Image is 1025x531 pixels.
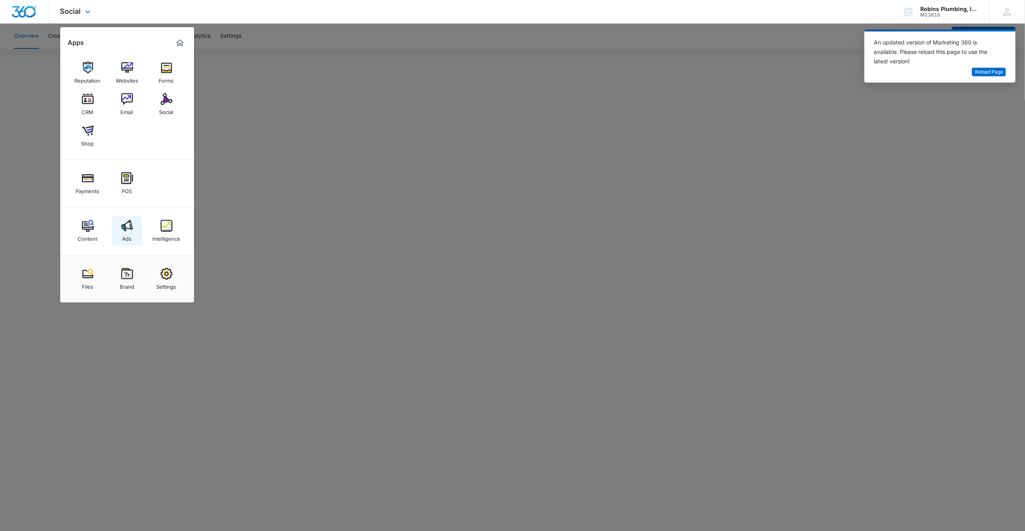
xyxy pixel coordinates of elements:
a: Brand [112,264,142,294]
a: Settings [152,264,181,294]
div: Brand [120,280,134,290]
span: Reload Page [975,68,1003,76]
div: account name [920,6,978,12]
a: Websites [112,58,142,88]
div: Forms [159,74,174,84]
a: Reputation [73,58,103,88]
a: CRM [73,89,103,119]
div: Reputation [75,74,101,84]
div: Content [78,232,98,242]
a: Payments [73,168,103,198]
div: Websites [116,74,138,84]
div: Files [82,280,93,290]
div: An updated version of Marketing 360 is available. Please reload this page to use the latest version! [874,38,997,66]
button: Reload Page [972,68,1006,77]
div: account id [920,12,978,18]
a: POS [112,168,142,198]
div: Payments [76,184,100,194]
div: CRM [82,105,94,115]
a: Social [152,89,181,119]
div: Email [121,105,133,115]
h2: Apps [68,39,84,46]
a: Shop [73,121,103,151]
a: Email [112,89,142,119]
a: Files [73,264,103,294]
a: Forms [152,58,181,88]
div: Settings [157,280,176,290]
div: Social [159,105,174,115]
a: Marketing 360® Dashboard [174,37,186,49]
a: Intelligence [152,216,181,246]
a: Content [73,216,103,246]
div: POS [122,184,132,194]
div: Intelligence [152,232,180,242]
a: Ads [112,216,142,246]
div: Ads [122,232,132,242]
div: Shop [81,136,94,147]
span: Social [60,7,81,15]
